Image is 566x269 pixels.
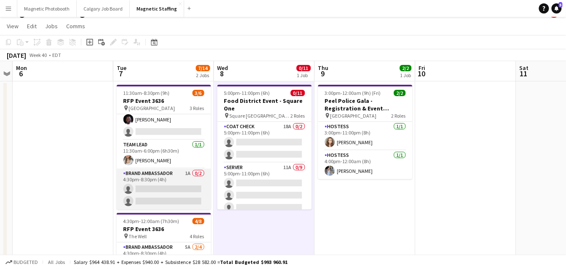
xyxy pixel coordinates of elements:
[419,64,426,72] span: Fri
[123,218,193,224] span: 4:30pm-12:00am (7h30m) (Wed)
[28,52,49,58] span: Week 40
[400,72,411,78] div: 1 Job
[24,21,40,32] a: Edit
[17,0,77,17] button: Magnetic Photobooth
[15,69,27,78] span: 6
[559,2,563,8] span: 5
[297,72,311,78] div: 1 Job
[196,65,210,71] span: 7/14
[42,21,61,32] a: Jobs
[117,85,211,210] app-job-card: 11:30am-8:30pm (9h)3/6RFP Event 3636 [GEOGRAPHIC_DATA]3 RolesBrand Ambassador3A2/311:30am-6:00pm ...
[45,22,58,30] span: Jobs
[7,22,19,30] span: View
[3,21,22,32] a: View
[129,105,175,111] span: [GEOGRAPHIC_DATA]
[130,0,184,17] button: Magnetic Staffing
[230,113,291,119] span: Square [GEOGRAPHIC_DATA]
[115,69,126,78] span: 7
[46,259,67,265] span: All jobs
[325,90,381,96] span: 3:00pm-12:00am (9h) (Fri)
[318,97,413,112] h3: Peel Police Gala - Registration & Event Support (3111)
[117,97,211,105] h3: RFP Event 3636
[117,225,211,233] h3: RFP Event 3636
[216,69,228,78] span: 8
[297,65,311,71] span: 0/11
[13,259,38,265] span: Budgeted
[224,90,270,96] span: 5:00pm-11:00pm (6h)
[190,233,204,239] span: 4 Roles
[66,22,85,30] span: Comms
[52,52,61,58] div: EDT
[4,258,39,267] button: Budgeted
[196,72,210,78] div: 2 Jobs
[318,64,329,72] span: Thu
[63,21,89,32] a: Comms
[291,90,305,96] span: 0/11
[318,151,413,179] app-card-role: Hostess1/14:00pm-12:00am (8h)[PERSON_NAME]
[190,105,204,111] span: 3 Roles
[318,85,413,179] app-job-card: 3:00pm-12:00am (9h) (Fri)2/2Peel Police Gala - Registration & Event Support (3111) [GEOGRAPHIC_DA...
[217,97,312,112] h3: Food District Event - Square One
[418,69,426,78] span: 10
[193,218,204,224] span: 4/8
[16,64,27,72] span: Mon
[117,140,211,169] app-card-role: Team Lead1/111:30am-6:00pm (6h30m)[PERSON_NAME]
[74,259,287,265] div: Salary $964 438.91 + Expenses $940.00 + Subsistence $28 582.00 =
[400,65,412,71] span: 2/2
[317,69,329,78] span: 9
[552,3,562,13] a: 5
[392,113,406,119] span: 2 Roles
[518,69,529,78] span: 11
[27,22,37,30] span: Edit
[217,64,228,72] span: Wed
[7,51,26,59] div: [DATE]
[330,113,377,119] span: [GEOGRAPHIC_DATA]
[394,90,406,96] span: 2/2
[117,169,211,210] app-card-role: Brand Ambassador1A0/24:30pm-8:30pm (4h)
[129,233,147,239] span: The Well
[220,259,287,265] span: Total Budgeted $993 960.91
[77,0,130,17] button: Calgary Job Board
[193,90,204,96] span: 3/6
[291,113,305,119] span: 2 Roles
[318,122,413,151] app-card-role: Hostess1/13:00pm-11:00pm (8h)[PERSON_NAME]
[117,64,126,72] span: Tue
[217,85,312,210] app-job-card: 5:00pm-11:00pm (6h)0/11Food District Event - Square One Square [GEOGRAPHIC_DATA]2 RolesCoat Check...
[217,122,312,163] app-card-role: Coat Check18A0/25:00pm-11:00pm (6h)
[123,90,170,96] span: 11:30am-8:30pm (9h)
[520,64,529,72] span: Sat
